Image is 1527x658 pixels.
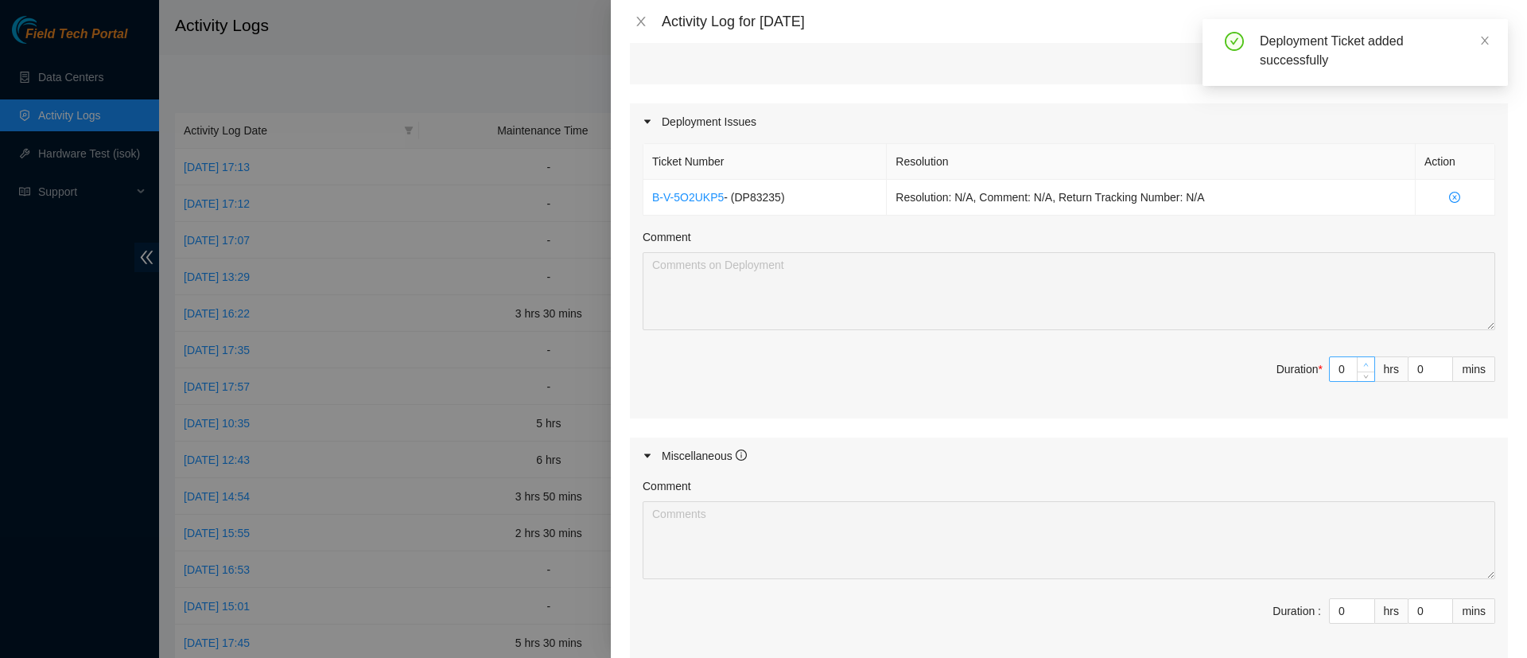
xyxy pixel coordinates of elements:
[887,180,1416,216] td: Resolution: N/A, Comment: N/A, Return Tracking Number: N/A
[724,191,784,204] span: - ( DP83235 )
[1424,192,1486,203] span: close-circle
[887,144,1416,180] th: Resolution
[1375,356,1408,382] div: hrs
[1357,357,1374,372] span: Increase Value
[643,451,652,461] span: caret-right
[630,103,1508,140] div: Deployment Issues
[1479,35,1490,46] span: close
[643,477,691,495] label: Comment
[652,191,724,204] a: B-V-5O2UKP5
[643,501,1495,579] textarea: Comment
[630,438,1508,474] div: Miscellaneous info-circle
[643,252,1495,330] textarea: Comment
[662,13,1508,30] div: Activity Log for [DATE]
[1453,598,1495,624] div: mins
[643,117,652,127] span: caret-right
[1272,602,1321,620] div: Duration :
[1225,32,1244,51] span: check-circle
[662,447,747,465] div: Miscellaneous
[1416,144,1495,180] th: Action
[1357,372,1374,381] span: Decrease Value
[1276,360,1323,378] div: Duration
[736,450,747,461] span: info-circle
[1362,360,1371,370] span: up
[1453,356,1495,382] div: mins
[635,15,647,28] span: close
[1362,372,1371,381] span: down
[1260,32,1489,70] div: Deployment Ticket added successfully
[643,144,887,180] th: Ticket Number
[630,14,652,29] button: Close
[1375,598,1408,624] div: hrs
[643,228,691,246] label: Comment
